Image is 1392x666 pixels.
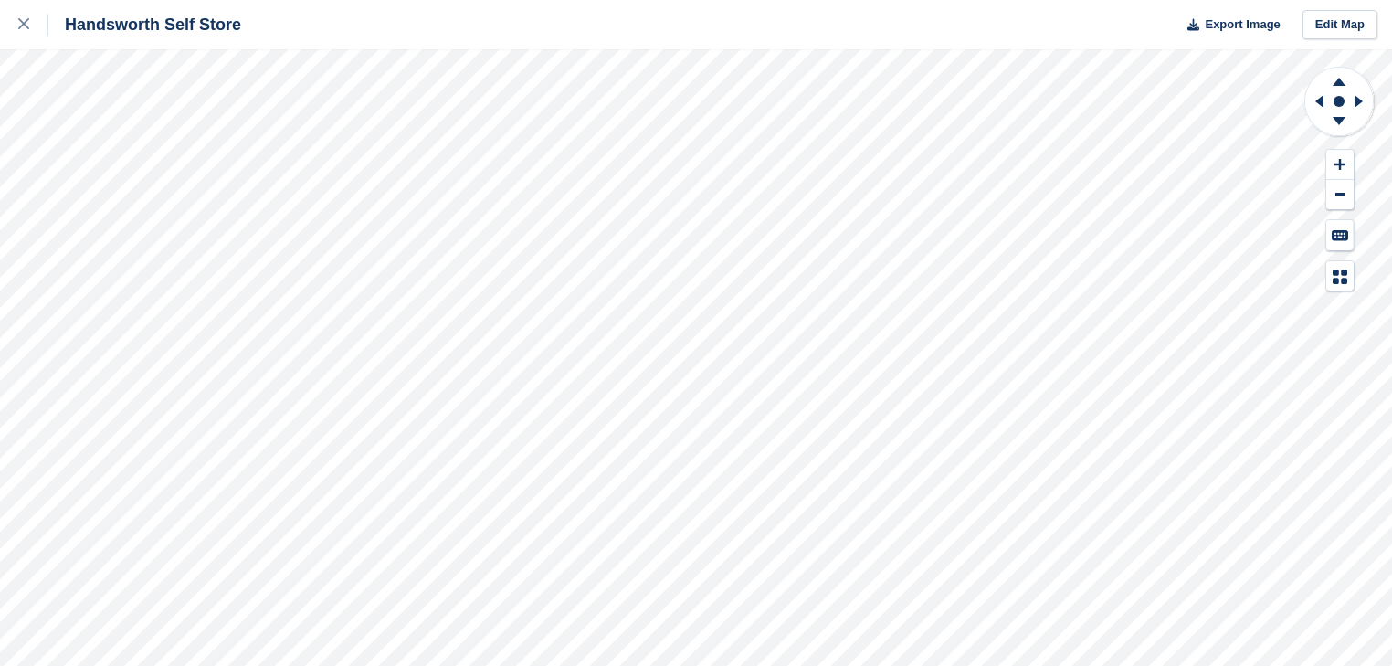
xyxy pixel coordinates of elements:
[48,14,241,36] div: Handsworth Self Store
[1326,220,1354,250] button: Keyboard Shortcuts
[1326,150,1354,180] button: Zoom In
[1326,261,1354,291] button: Map Legend
[1176,10,1281,40] button: Export Image
[1302,10,1377,40] a: Edit Map
[1326,180,1354,210] button: Zoom Out
[1205,16,1280,34] span: Export Image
